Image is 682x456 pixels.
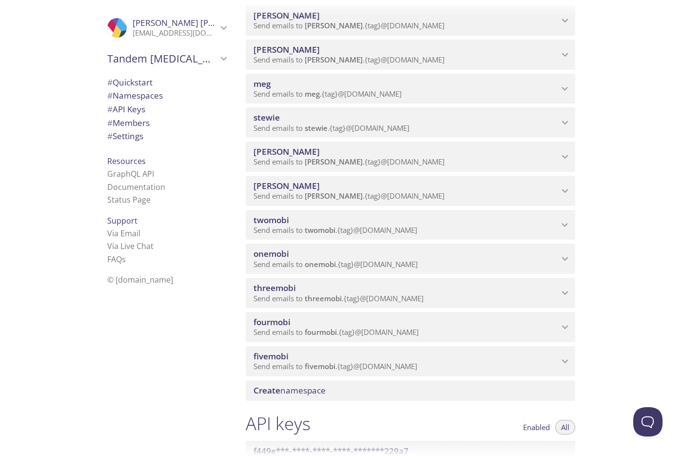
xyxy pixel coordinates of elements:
[246,278,575,308] div: threemobi namespace
[107,194,151,205] a: Status Page
[305,225,335,235] span: twomobi
[107,130,113,142] span: #
[246,40,575,70] div: peter namespace
[246,380,575,401] div: Create namespace
[99,76,234,89] div: Quickstart
[107,182,165,192] a: Documentation
[107,168,154,179] a: GraphQL API
[107,130,143,142] span: Settings
[253,351,289,362] span: fivemobi
[246,74,575,104] div: meg namespace
[253,327,419,337] span: Send emails to . {tag} @[DOMAIN_NAME]
[305,21,363,30] span: [PERSON_NAME]
[107,104,145,115] span: API Keys
[253,248,289,259] span: onemobi
[99,12,234,44] div: Kevin Yoo
[133,28,217,38] p: [EMAIL_ADDRESS][DOMAIN_NAME]
[246,413,311,435] h1: API keys
[246,210,575,240] div: twomobi namespace
[305,123,328,133] span: stewie
[253,157,445,166] span: Send emails to . {tag} @[DOMAIN_NAME]
[246,176,575,206] div: chris namespace
[305,293,342,303] span: threemobi
[99,46,234,71] div: Tandem Diabetes Care Inc.
[107,90,163,101] span: Namespaces
[253,112,280,123] span: stewie
[99,103,234,116] div: API Keys
[253,78,271,89] span: meg
[107,77,153,88] span: Quickstart
[246,5,575,36] div: maggie namespace
[246,107,575,138] div: stewie namespace
[107,90,113,101] span: #
[305,361,335,371] span: fivemobi
[305,191,363,201] span: [PERSON_NAME]
[305,327,337,337] span: fourmobi
[253,89,402,99] span: Send emails to . {tag} @[DOMAIN_NAME]
[246,312,575,342] div: fourmobi namespace
[107,254,126,265] a: FAQ
[107,117,150,128] span: Members
[107,117,113,128] span: #
[107,104,113,115] span: #
[253,55,445,64] span: Send emails to . {tag} @[DOMAIN_NAME]
[107,241,154,251] a: Via Live Chat
[253,385,280,396] span: Create
[107,228,140,239] a: Via Email
[246,346,575,376] div: fivemobi namespace
[253,123,409,133] span: Send emails to . {tag} @[DOMAIN_NAME]
[253,225,417,235] span: Send emails to . {tag} @[DOMAIN_NAME]
[253,282,296,293] span: threemobi
[253,259,418,269] span: Send emails to . {tag} @[DOMAIN_NAME]
[107,77,113,88] span: #
[253,191,445,201] span: Send emails to . {tag} @[DOMAIN_NAME]
[253,44,320,55] span: [PERSON_NAME]
[107,274,173,285] span: © [DOMAIN_NAME]
[246,244,575,274] div: onemobi namespace
[253,21,445,30] span: Send emails to . {tag} @[DOMAIN_NAME]
[107,156,146,166] span: Resources
[633,407,663,436] iframe: Help Scout Beacon - Open
[99,116,234,130] div: Members
[133,17,266,28] span: [PERSON_NAME] [PERSON_NAME]
[253,293,424,303] span: Send emails to . {tag} @[DOMAIN_NAME]
[253,316,291,328] span: fourmobi
[253,146,320,157] span: [PERSON_NAME]
[253,214,289,226] span: twomobi
[122,254,126,265] span: s
[246,142,575,172] div: lois namespace
[253,180,320,191] span: [PERSON_NAME]
[517,420,556,435] button: Enabled
[555,420,575,435] button: All
[107,52,217,65] span: Tandem [MEDICAL_DATA] Care Inc.
[305,259,336,269] span: onemobi
[99,129,234,143] div: Team Settings
[253,361,417,371] span: Send emails to . {tag} @[DOMAIN_NAME]
[99,89,234,103] div: Namespaces
[305,157,363,166] span: [PERSON_NAME]
[253,385,326,396] span: namespace
[305,89,320,99] span: meg
[107,215,137,226] span: Support
[305,55,363,64] span: [PERSON_NAME]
